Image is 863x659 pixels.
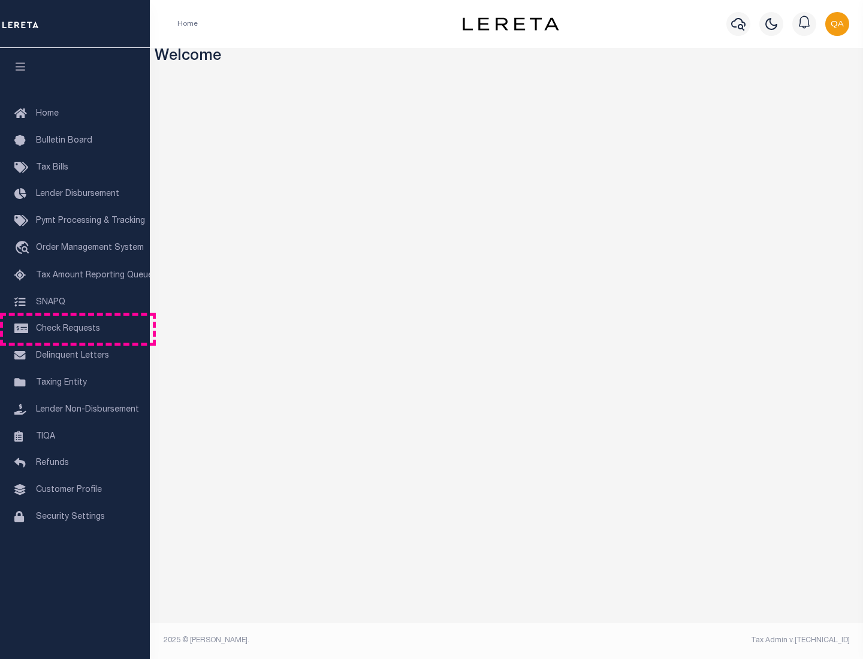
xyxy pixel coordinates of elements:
[36,110,59,118] span: Home
[36,459,69,467] span: Refunds
[36,379,87,387] span: Taxing Entity
[36,217,145,225] span: Pymt Processing & Tracking
[14,241,34,256] i: travel_explore
[36,244,144,252] span: Order Management System
[36,513,105,521] span: Security Settings
[463,17,559,31] img: logo-dark.svg
[36,190,119,198] span: Lender Disbursement
[825,12,849,36] img: svg+xml;base64,PHN2ZyB4bWxucz0iaHR0cDovL3d3dy53My5vcmcvMjAwMC9zdmciIHBvaW50ZXItZXZlbnRzPSJub25lIi...
[515,635,850,646] div: Tax Admin v.[TECHNICAL_ID]
[36,271,153,280] span: Tax Amount Reporting Queue
[36,164,68,172] span: Tax Bills
[155,48,859,66] h3: Welcome
[36,325,100,333] span: Check Requests
[36,137,92,145] span: Bulletin Board
[36,352,109,360] span: Delinquent Letters
[36,486,102,494] span: Customer Profile
[36,406,139,414] span: Lender Non-Disbursement
[36,298,65,306] span: SNAPQ
[155,635,507,646] div: 2025 © [PERSON_NAME].
[177,19,198,29] li: Home
[36,432,55,440] span: TIQA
